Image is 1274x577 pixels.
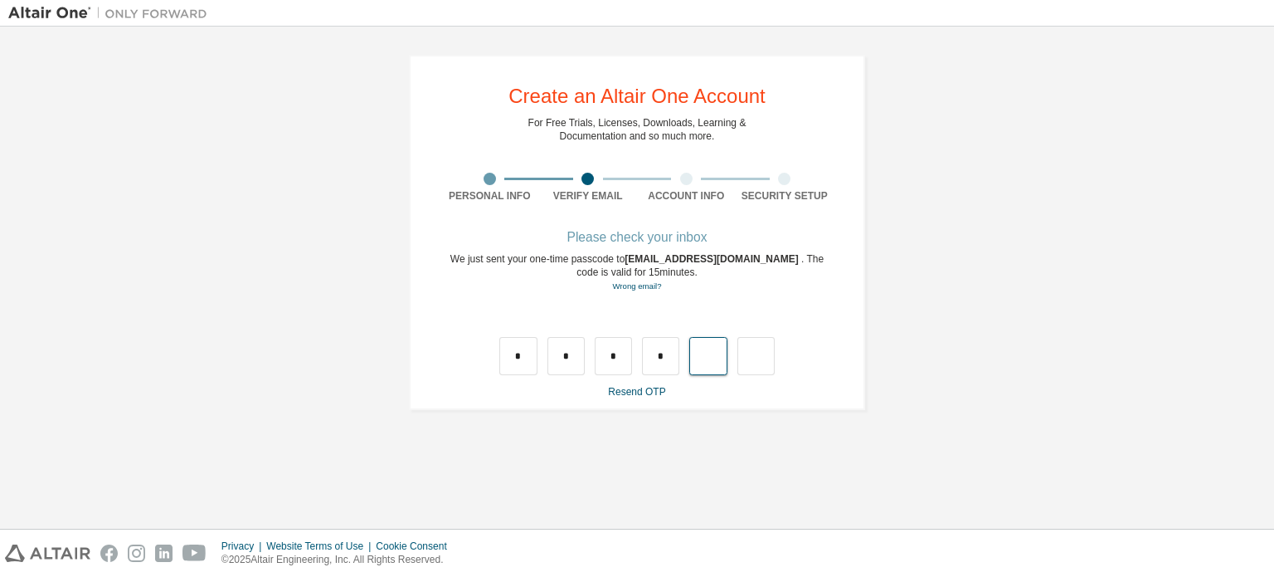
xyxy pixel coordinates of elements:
img: Altair One [8,5,216,22]
div: Personal Info [440,189,539,203]
a: Resend OTP [608,386,665,398]
div: Verify Email [539,189,638,203]
img: linkedin.svg [155,545,173,562]
div: Cookie Consent [376,540,456,553]
img: altair_logo.svg [5,545,90,562]
div: Security Setup [736,189,834,203]
span: [EMAIL_ADDRESS][DOMAIN_NAME] [625,253,801,265]
a: Go back to the registration form [612,281,661,291]
p: © 2025 Altair Engineering, Inc. All Rights Reserved. [221,553,457,567]
div: Account Info [637,189,736,203]
div: For Free Trials, Licenses, Downloads, Learning & Documentation and so much more. [528,116,746,143]
div: Website Terms of Use [266,540,376,553]
img: youtube.svg [182,545,207,562]
div: Create an Altair One Account [508,86,766,106]
div: Please check your inbox [440,232,834,242]
div: Privacy [221,540,266,553]
img: instagram.svg [128,545,145,562]
img: facebook.svg [100,545,118,562]
div: We just sent your one-time passcode to . The code is valid for 15 minutes. [440,252,834,293]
